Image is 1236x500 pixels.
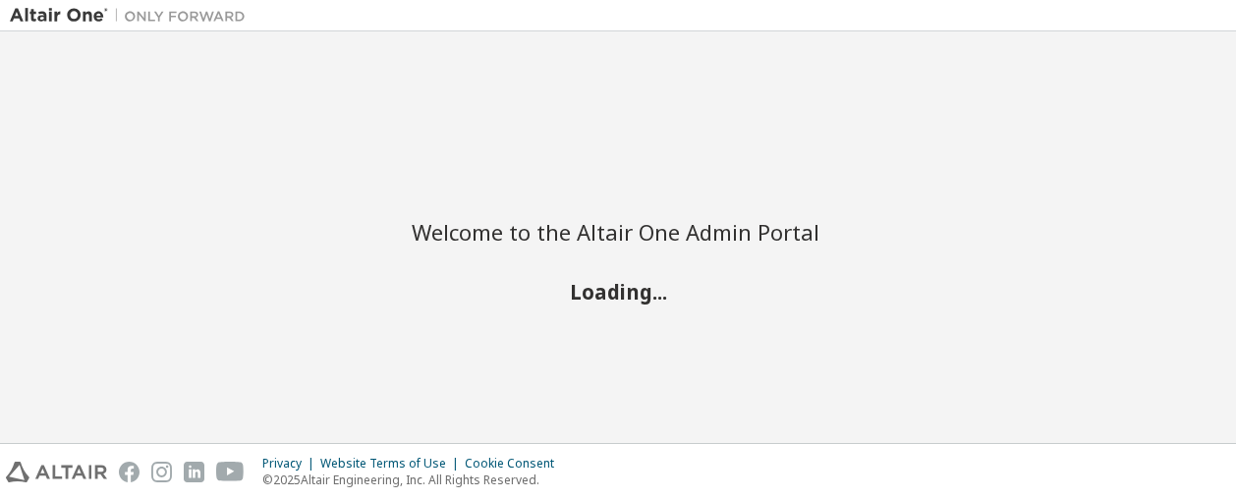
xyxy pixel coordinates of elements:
img: youtube.svg [216,462,245,482]
h2: Welcome to the Altair One Admin Portal [412,218,824,246]
img: instagram.svg [151,462,172,482]
img: facebook.svg [119,462,140,482]
h2: Loading... [412,278,824,304]
img: Altair One [10,6,255,26]
img: altair_logo.svg [6,462,107,482]
div: Cookie Consent [465,456,566,472]
div: Website Terms of Use [320,456,465,472]
p: © 2025 Altair Engineering, Inc. All Rights Reserved. [262,472,566,488]
div: Privacy [262,456,320,472]
img: linkedin.svg [184,462,204,482]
